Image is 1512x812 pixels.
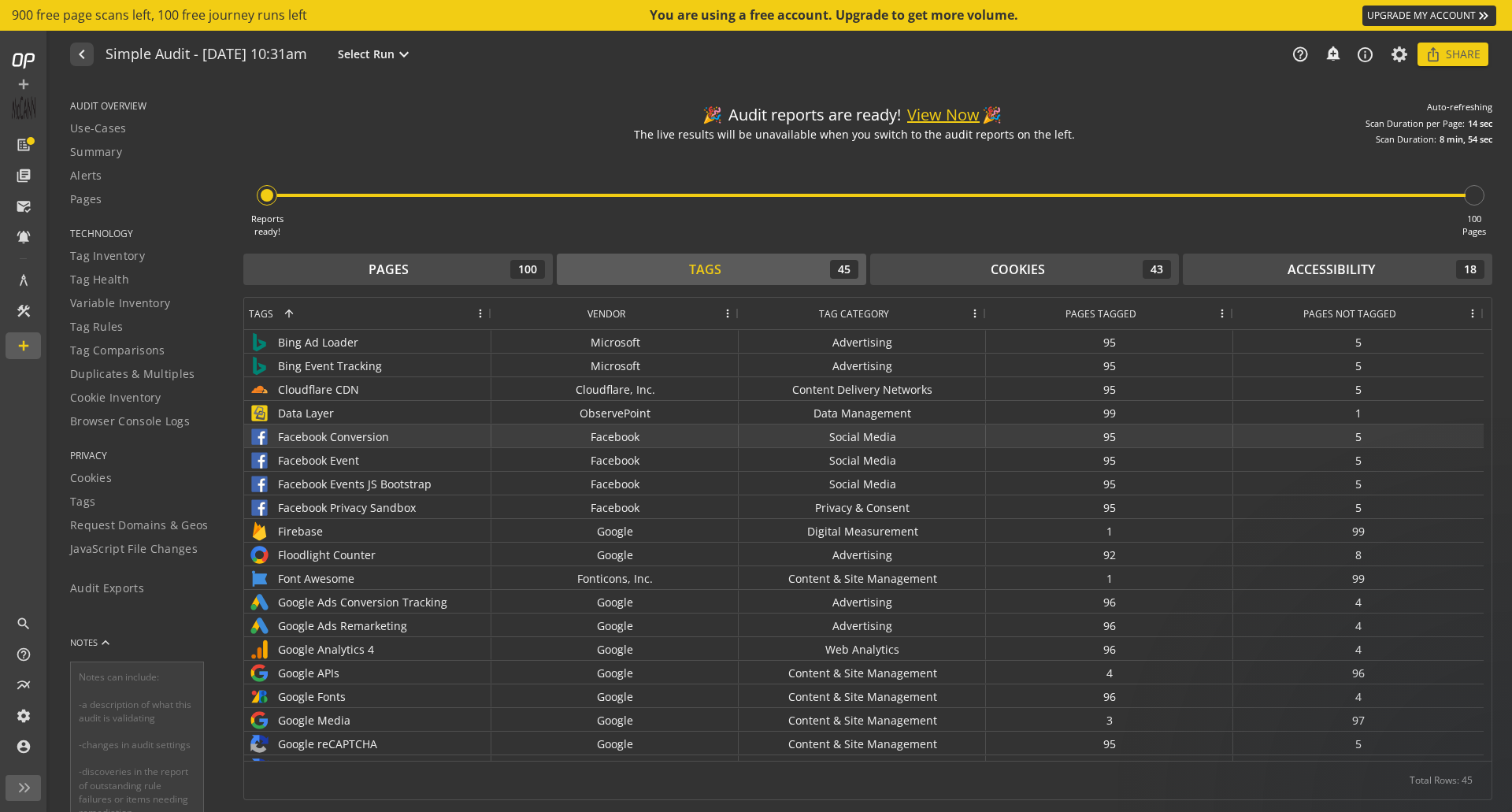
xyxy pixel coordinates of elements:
div: 45 [830,260,858,279]
div: Advertising [739,354,986,376]
div: 95 [986,495,1233,518]
mat-icon: settings [16,708,31,724]
div: Bing Ad Loader [249,331,487,354]
img: Firebase [249,521,270,542]
div: Content Delivery Networks [739,377,986,400]
div: 5 [1233,495,1484,518]
div: 95 [986,448,1233,471]
img: Customer Logo [12,96,35,120]
div: Google [491,661,739,684]
mat-icon: search [16,616,31,632]
button: Accessibility18 [1183,254,1492,285]
div: Google Media [249,709,487,732]
div: 1 [986,519,1233,542]
span: Tag Category [819,307,889,321]
a: UPGRADE MY ACCOUNT [1362,6,1496,26]
span: Summary [70,144,122,160]
div: 95 [986,755,1233,778]
img: Data Layer [249,402,270,424]
div: Google [491,519,739,542]
div: ObservePoint [491,401,739,424]
div: 96 [986,614,1233,636]
div: Social Media [739,425,986,447]
div: Facebook [491,495,739,518]
mat-icon: multiline_chart [16,677,31,693]
button: Select Run [335,44,417,65]
div: Advertising [739,614,986,636]
div: 95 [986,472,1233,495]
div: Google Ads Remarketing [249,614,487,637]
div: Accessibility [1288,261,1375,279]
img: Google Fonts [249,686,270,707]
span: JavaScript File Changes [70,541,198,557]
span: Variable Inventory [70,295,170,311]
div: Google reCAPTCHA Assets [249,756,487,779]
div: 100 Pages [1462,213,1486,237]
button: Share [1417,43,1488,66]
div: Content & Site Management [739,755,986,778]
mat-icon: list_alt [16,137,31,153]
button: Cookies43 [870,254,1180,285]
div: 99 [986,401,1233,424]
mat-icon: add [16,76,31,92]
div: Bing Event Tracking [249,354,487,377]
div: 5 [1233,425,1484,447]
div: Cookies [991,261,1045,279]
div: The live results will be unavailable when you switch to the audit reports on the left. [634,127,1075,143]
div: Content & Site Management [739,661,986,684]
div: 100 [510,260,545,279]
span: PRIVACY [70,449,224,462]
span: Tag Inventory [70,248,145,264]
img: Google Media [249,710,270,731]
div: Pages [369,261,409,279]
div: Facebook [491,448,739,471]
span: Tag Comparisons [70,343,165,358]
div: Content & Site Management [739,732,986,755]
span: AUDIT OVERVIEW [70,99,224,113]
div: Facebook Events JS Bootstrap [249,473,487,495]
img: Facebook Event [249,450,270,471]
div: 5 [1233,448,1484,471]
div: 1 [1233,401,1484,424]
mat-icon: expand_more [395,45,413,64]
div: 1 [986,566,1233,589]
div: You are using a free account. Upgrade to get more volume. [650,6,1020,24]
mat-icon: help_outline [16,647,31,662]
button: Tags45 [557,254,866,285]
div: Microsoft [491,330,739,353]
span: Pages Tagged [1065,307,1136,321]
div: Facebook Conversion [249,425,487,448]
div: Google [491,543,739,565]
div: 5 [1233,330,1484,353]
div: 🎉 [702,104,722,127]
span: Share [1446,40,1480,69]
div: 95 [986,425,1233,447]
mat-icon: ios_share [1425,46,1441,62]
mat-icon: library_books [16,168,31,184]
div: Google [491,708,739,731]
img: Cloudflare CDN [249,379,270,400]
div: Google APIs [249,662,487,684]
mat-icon: help_outline [1291,46,1309,63]
div: Digital Measurement [739,519,986,542]
div: 5 [1233,472,1484,495]
div: Google [491,614,739,636]
img: Facebook Events JS Bootstrap [249,473,270,495]
img: Bing Event Tracking [249,355,270,376]
mat-icon: keyboard_arrow_up [98,635,113,651]
img: Google Ads Remarketing [249,615,270,636]
div: Content & Site Management [739,566,986,589]
span: Select Run [338,46,395,62]
div: 95 [986,377,1233,400]
div: 3 [986,708,1233,731]
mat-icon: info_outline [1356,46,1374,64]
img: Bing Ad Loader [249,332,270,353]
div: 18 [1456,260,1484,279]
img: Facebook Privacy Sandbox [249,497,270,518]
img: Google Analytics 4 [249,639,270,660]
div: 4 [986,661,1233,684]
div: Data Management [739,401,986,424]
mat-icon: add_alert [1325,45,1340,61]
div: Google Analytics 4 [249,638,487,661]
div: 5 [1233,377,1484,400]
